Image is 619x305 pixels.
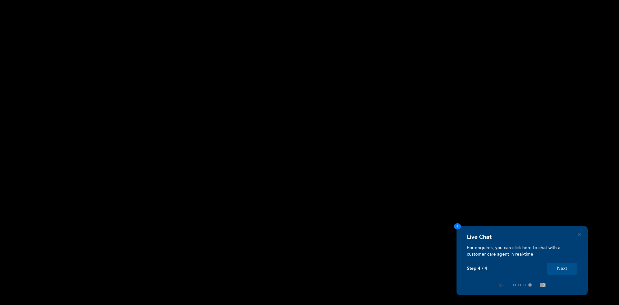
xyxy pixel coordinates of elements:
h4: Live Chat [467,234,492,241]
button: Close [578,233,581,236]
button: Next [547,263,577,275]
p: For enquires, you can click here to chat with a customer care agent in real-time [467,245,577,258]
p: Step 4 / 4 [467,266,487,271]
span: 4 [454,223,461,229]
